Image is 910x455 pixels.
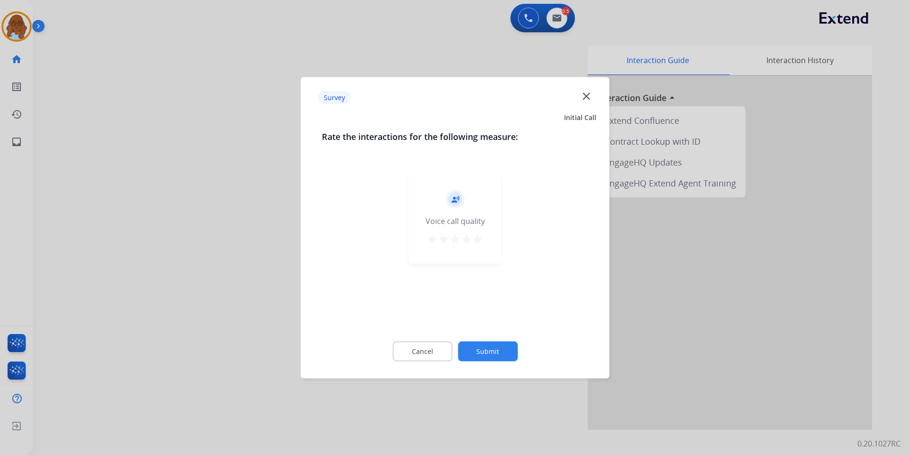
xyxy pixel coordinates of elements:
[564,112,596,122] span: Initial Call
[472,233,483,244] mat-icon: star
[427,233,438,244] mat-icon: star
[426,215,485,226] div: Voice call quality
[318,91,351,104] p: Survey
[451,195,459,203] mat-icon: record_voice_over
[449,233,461,244] mat-icon: star
[458,341,518,361] button: Submit
[322,130,589,143] h3: Rate the interactions for the following measure:
[438,233,449,244] mat-icon: star
[461,233,472,244] mat-icon: star
[580,90,592,102] mat-icon: close
[392,341,452,361] button: Cancel
[857,438,901,449] p: 0.20.1027RC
